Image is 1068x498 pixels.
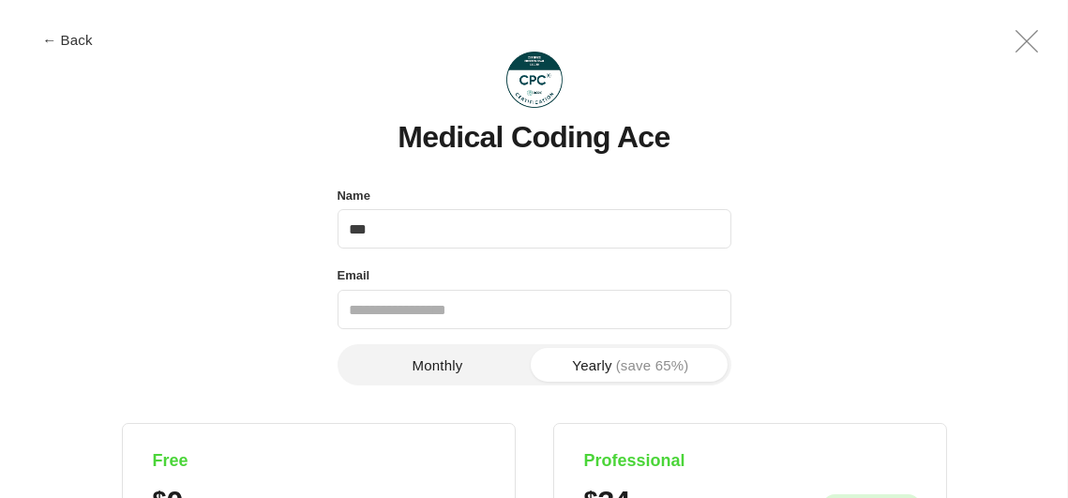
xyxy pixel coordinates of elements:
input: Name [338,209,731,249]
span: ← [42,33,56,47]
label: Email [338,264,370,288]
img: Medical Coding Ace [506,52,563,108]
button: Monthly [341,348,534,382]
button: Yearly(save 65%) [534,348,728,382]
input: Email [338,290,731,329]
label: Name [338,184,370,208]
h1: Medical Coding Ace [398,121,669,154]
h4: Professional [584,450,916,472]
button: ← Back [30,33,105,47]
h4: Free [153,450,485,472]
span: (save 65%) [616,358,689,372]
